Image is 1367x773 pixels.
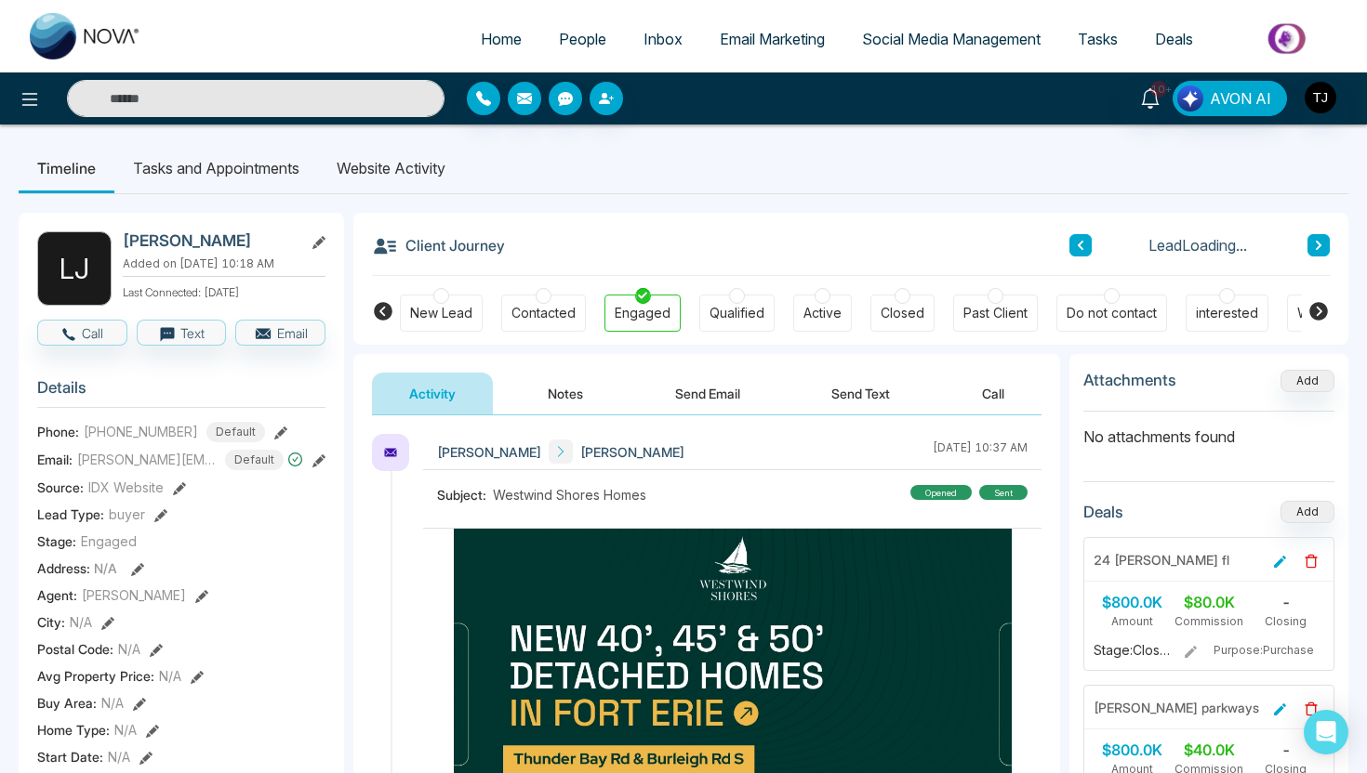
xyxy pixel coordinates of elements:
span: Email: [37,450,73,469]
li: Tasks and Appointments [114,143,318,193]
span: Agent: [37,585,77,605]
span: AVON AI [1210,87,1271,110]
span: N/A [101,693,124,713]
a: Home [462,21,540,57]
div: Amount [1094,613,1171,630]
button: Add [1281,501,1334,523]
span: Email Marketing [720,30,825,48]
button: Send Email [638,373,777,414]
h3: Attachments [1083,371,1176,389]
span: Default [206,422,265,442]
span: Westwind Shores Homes [493,485,646,504]
span: Social Media Management [862,30,1041,48]
p: No attachments found [1083,412,1334,448]
span: [PERSON_NAME] [437,442,541,462]
img: Lead Flow [1177,85,1203,111]
img: Market-place.gif [1221,18,1356,59]
span: 10+ [1150,81,1167,98]
div: $800.0K [1094,739,1171,761]
div: Engaged [615,304,670,322]
div: interested [1196,304,1258,322]
a: Inbox [625,21,701,57]
li: Website Activity [318,143,464,193]
span: N/A [94,560,117,576]
button: Call [945,373,1042,414]
h3: Deals [1083,503,1123,521]
img: User Avatar [1305,82,1336,113]
span: Postal Code : [37,639,113,659]
span: N/A [159,666,181,686]
button: Activity [372,373,493,414]
span: Subject: [437,485,493,504]
span: Lead Loading... [1148,234,1247,256]
span: People [559,30,606,48]
div: 24 [PERSON_NAME] fl [1094,550,1229,570]
div: New Lead [410,304,472,322]
div: $800.0K [1094,591,1171,613]
span: Address: [37,558,117,578]
div: - [1247,739,1324,761]
h3: Details [37,378,325,407]
div: Warm [1297,304,1332,322]
a: 10+ [1128,81,1173,113]
div: sent [979,485,1028,500]
span: Buy Area : [37,693,97,713]
div: Active [803,304,842,322]
a: Email Marketing [701,21,843,57]
p: Added on [DATE] 10:18 AM [123,255,325,272]
button: Email [235,320,325,346]
div: Commission [1171,613,1248,630]
div: Past Client [963,304,1028,322]
div: Closing [1247,613,1324,630]
a: Deals [1136,21,1212,57]
span: [PERSON_NAME] [82,585,186,605]
span: Inbox [644,30,683,48]
span: Stage: Closed [1094,641,1171,660]
span: Avg Property Price : [37,666,154,686]
button: Call [37,320,127,346]
span: [PERSON_NAME][EMAIL_ADDRESS][DOMAIN_NAME] [77,450,217,469]
span: [PERSON_NAME] [580,442,684,462]
li: Timeline [19,143,114,193]
span: N/A [70,612,92,632]
a: Tasks [1059,21,1136,57]
button: Send Text [794,373,927,414]
span: Add [1281,372,1334,387]
span: Default [225,450,284,470]
span: Start Date : [37,747,103,766]
span: Purpose: Purchase [1214,642,1322,659]
p: Last Connected: [DATE] [123,281,325,301]
span: Tasks [1078,30,1118,48]
div: L J [37,231,112,306]
h3: Client Journey [372,231,505,259]
div: Closed [881,304,924,322]
span: Stage: [37,531,76,551]
a: Social Media Management [843,21,1059,57]
span: Phone: [37,422,79,441]
span: City : [37,612,65,632]
div: Contacted [511,304,576,322]
button: Text [137,320,227,346]
span: IDX Website [88,478,164,497]
span: N/A [118,639,140,659]
span: Home [481,30,522,48]
div: Opened [910,485,972,500]
button: Notes [511,373,620,414]
span: buyer [109,504,145,524]
div: Do not contact [1067,304,1157,322]
span: N/A [108,747,130,766]
span: Source: [37,478,84,497]
a: People [540,21,625,57]
div: [DATE] 10:37 AM [933,439,1028,464]
div: - [1247,591,1324,613]
div: $40.0K [1171,739,1248,761]
span: Engaged [81,531,137,551]
h2: [PERSON_NAME] [123,231,296,250]
span: Lead Type: [37,504,104,524]
span: [PHONE_NUMBER] [84,422,198,441]
div: Qualified [710,304,764,322]
div: Open Intercom Messenger [1304,710,1348,754]
div: $80.0K [1171,591,1248,613]
img: Nova CRM Logo [30,13,141,59]
button: AVON AI [1173,81,1287,116]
